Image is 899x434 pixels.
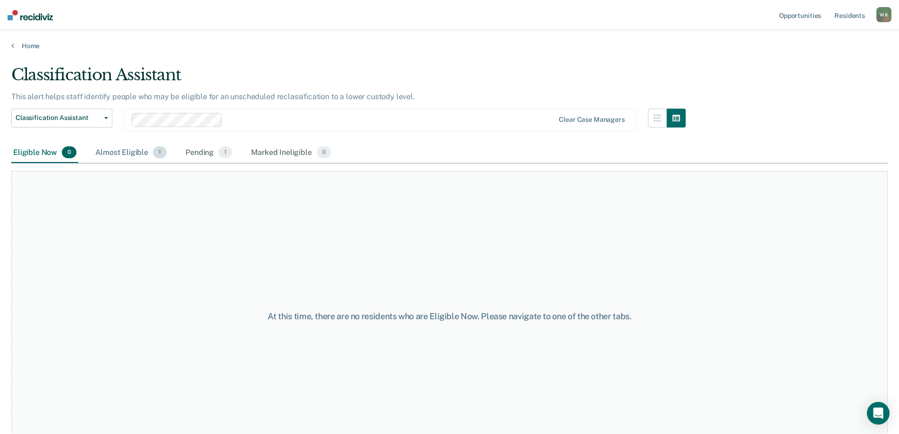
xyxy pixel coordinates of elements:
div: Marked Ineligible0 [249,143,333,163]
div: Almost Eligible1 [93,143,168,163]
div: Classification Assistant [11,65,686,92]
a: Home [11,42,888,50]
span: 1 [153,146,167,159]
div: Pending1 [184,143,234,163]
button: WK [876,7,891,22]
p: This alert helps staff identify people who may be eligible for an unscheduled reclassification to... [11,92,415,101]
button: Classification Assistant [11,109,112,128]
img: Recidiviz [8,10,53,20]
span: 0 [62,146,76,159]
div: W K [876,7,891,22]
div: Open Intercom Messenger [867,402,890,425]
div: At this time, there are no residents who are Eligible Now. Please navigate to one of the other tabs. [231,311,669,322]
div: Eligible Now0 [11,143,78,163]
span: 0 [317,146,331,159]
div: Clear case managers [559,116,624,124]
span: 1 [218,146,232,159]
span: Classification Assistant [16,114,101,122]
